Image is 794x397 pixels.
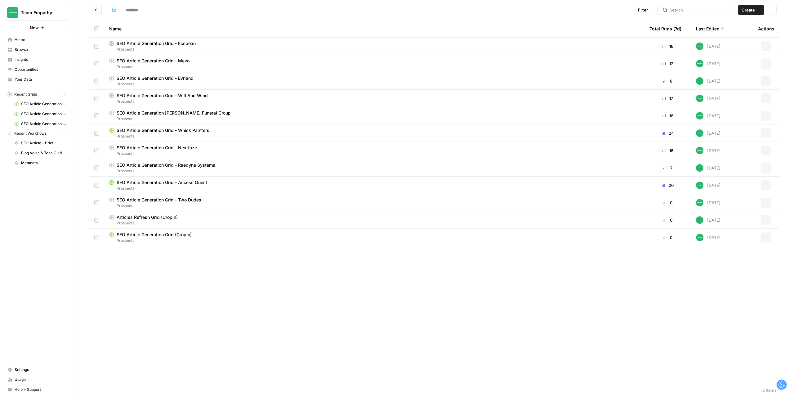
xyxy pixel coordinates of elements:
[109,203,640,209] span: Prospects
[117,145,197,151] span: SEO Article Generation Grid - Nextfaze
[117,40,196,47] span: SEO Article Generation Grid - Ecobean
[117,232,192,238] span: SEO Article Generation Grid (Cropin)
[21,121,66,127] span: SEO Article Generation Grid - Evrland
[109,40,640,52] a: SEO Article Generation Grid - EcobeanProspects
[117,92,208,99] span: SEO Article Generation Grid - Will And Wind
[21,160,66,166] span: Metadata
[109,133,640,139] span: Prospects
[15,47,66,52] span: Browse
[638,7,648,13] span: Filter
[5,5,69,20] button: Workspace: Team Empathy
[109,168,640,174] span: Prospects
[696,43,720,50] div: [DATE]
[11,148,69,158] a: Blog Voice & Tone Guidelines
[649,43,686,49] div: 16
[696,164,720,172] div: [DATE]
[109,116,640,122] span: Prospects
[21,111,66,117] span: SEO Article Generation Grid - Will And Wind
[696,95,703,102] img: wwg0kvabo36enf59sssm51gfoc5r
[117,127,209,133] span: SEO Article Generation Grid - Whisk Painters
[14,131,47,136] span: Recent Workflows
[15,377,66,382] span: Usage
[11,99,69,109] a: SEO Article Generation [PERSON_NAME] Funeral Group
[696,43,703,50] img: wwg0kvabo36enf59sssm51gfoc5r
[109,92,640,104] a: SEO Article Generation Grid - Will And WindProspects
[117,75,194,81] span: SEO Article Generation Grid - Evrland
[696,20,725,37] div: Last Edited
[761,387,777,393] div: 12 Items
[742,7,755,13] span: Create
[696,129,720,137] div: [DATE]
[696,129,703,137] img: wwg0kvabo36enf59sssm51gfoc5r
[696,216,720,224] div: [DATE]
[696,182,720,189] div: [DATE]
[649,20,681,37] div: Total Runs (7d)
[109,64,640,70] span: Prospects
[21,10,58,16] span: Team Empathy
[696,77,720,85] div: [DATE]
[109,232,640,243] a: SEO Article Generation Grid (Cropin)Prospects
[11,119,69,129] a: SEO Article Generation Grid - Evrland
[5,385,69,395] button: Help + Support
[5,55,69,65] a: Insights
[109,110,640,122] a: SEO Article Generation [PERSON_NAME] Funeral GroupProspects
[649,182,686,188] div: 20
[696,60,720,67] div: [DATE]
[109,214,640,226] a: Articles Refresh Grid (Cropin)Prospects
[117,214,178,220] span: Articles Refresh Grid (Cropin)
[649,165,686,171] div: 7
[696,112,720,120] div: [DATE]
[696,112,703,120] img: wwg0kvabo36enf59sssm51gfoc5r
[109,75,640,87] a: SEO Article Generation Grid - EvrlandProspects
[21,101,66,107] span: SEO Article Generation [PERSON_NAME] Funeral Group
[5,90,69,99] button: Recent Grids
[649,200,686,206] div: 0
[109,47,640,52] span: Prospects
[649,147,686,154] div: 16
[109,220,640,226] span: Prospects
[696,234,703,241] img: wwg0kvabo36enf59sssm51gfoc5r
[109,162,640,174] a: SEO Article Generation Grid - Raedyne SystemsProspects
[696,77,703,85] img: wwg0kvabo36enf59sssm51gfoc5r
[5,375,69,385] a: Usage
[5,45,69,55] a: Browse
[696,199,720,206] div: [DATE]
[117,162,215,168] span: SEO Article Generation Grid - Raedyne Systems
[15,387,66,392] span: Help + Support
[696,182,703,189] img: wwg0kvabo36enf59sssm51gfoc5r
[15,37,66,43] span: Home
[21,140,66,146] span: SEO Article - Brief
[117,179,207,186] span: SEO Article Generation Grid - Access Quest
[5,35,69,45] a: Home
[14,92,37,97] span: Recent Grids
[11,158,69,168] a: Metadata
[696,164,703,172] img: wwg0kvabo36enf59sssm51gfoc5r
[5,74,69,84] a: Your Data
[109,145,640,156] a: SEO Article Generation Grid - NextfazeProspects
[109,151,640,156] span: Prospects
[649,61,686,67] div: 17
[109,58,640,70] a: SEO Article Generation Grid - MevoProspects
[109,127,640,139] a: SEO Article Generation Grid - Whisk PaintersProspects
[5,129,69,138] button: Recent Workflows
[15,367,66,372] span: Settings
[109,179,640,191] a: SEO Article Generation Grid - Access QuestProspects
[11,109,69,119] a: SEO Article Generation Grid - Will And Wind
[109,81,640,87] span: Prospects
[30,25,39,31] span: New
[109,238,640,243] span: Prospects
[649,113,686,119] div: 18
[21,150,66,156] span: Blog Voice & Tone Guidelines
[696,199,703,206] img: wwg0kvabo36enf59sssm51gfoc5r
[15,67,66,72] span: Opportunities
[738,5,764,15] button: Create
[117,197,201,203] span: SEO Article Generation Grid - Two Dudes
[109,20,640,37] div: Name
[117,58,190,64] span: SEO Article Generation Grid - Mevo
[5,365,69,375] a: Settings
[109,186,640,191] span: Prospects
[696,147,720,154] div: [DATE]
[758,20,774,37] div: Actions
[92,5,102,15] button: Go back
[15,77,66,82] span: Your Data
